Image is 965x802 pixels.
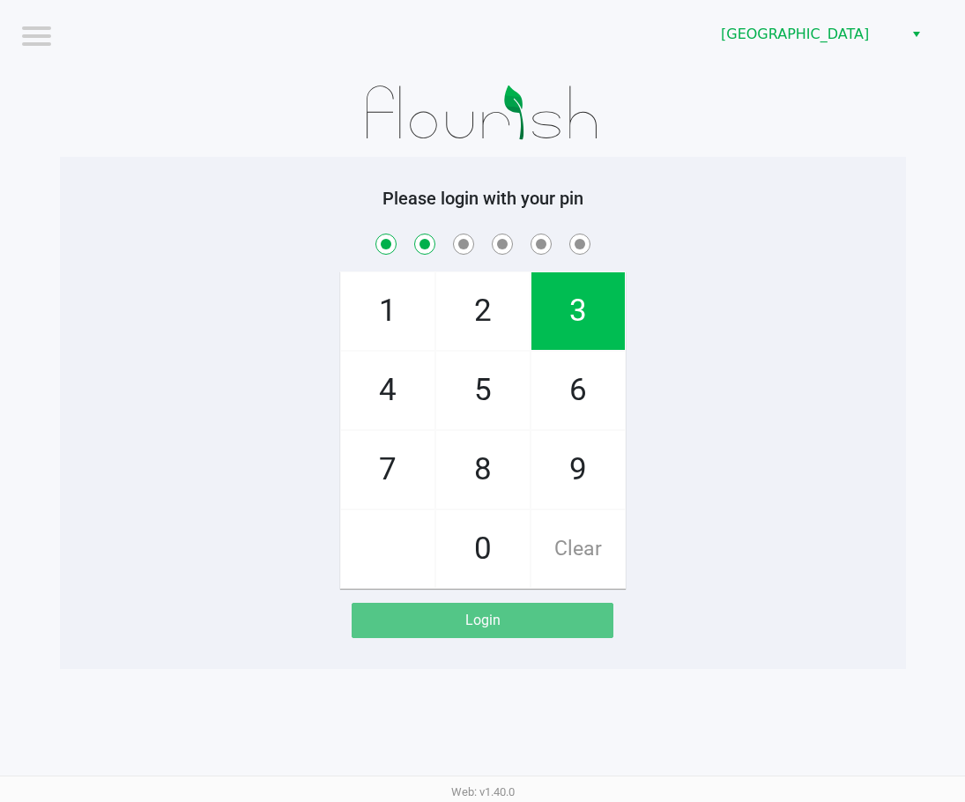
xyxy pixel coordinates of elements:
span: 9 [531,431,625,509]
span: 4 [341,352,434,429]
span: Clear [531,510,625,588]
h5: Please login with your pin [73,188,893,209]
span: Web: v1.40.0 [451,785,515,798]
span: 6 [531,352,625,429]
span: [GEOGRAPHIC_DATA] [721,24,893,45]
span: 0 [436,510,530,588]
button: Select [903,19,929,50]
span: 7 [341,431,434,509]
span: 8 [436,431,530,509]
span: 5 [436,352,530,429]
span: 2 [436,272,530,350]
span: 1 [341,272,434,350]
span: 3 [531,272,625,350]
